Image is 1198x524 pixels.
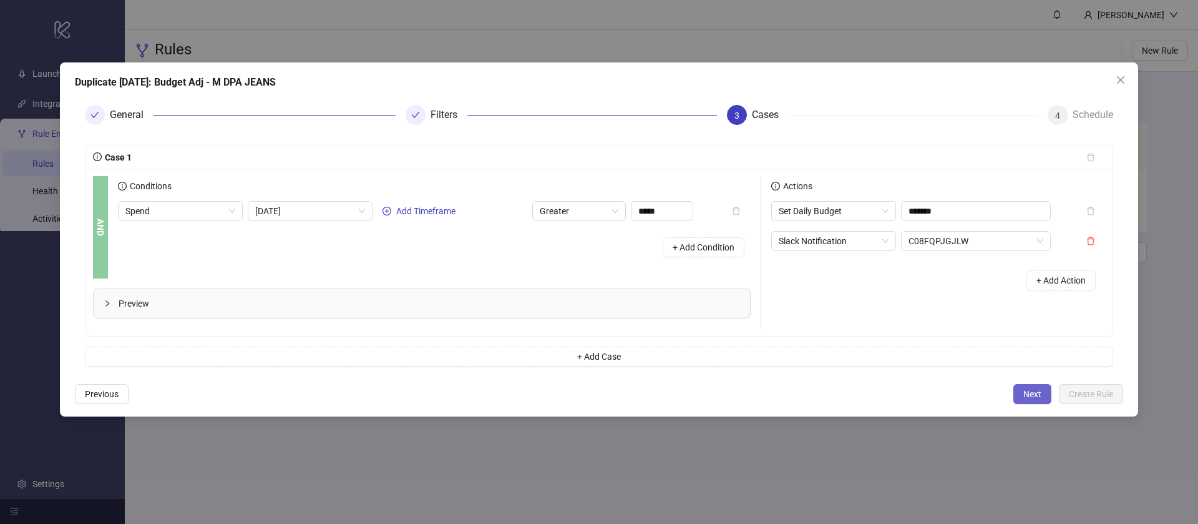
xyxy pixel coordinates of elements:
[908,232,1043,250] span: C08FQPJGJLW
[85,389,119,399] span: Previous
[1076,147,1105,167] button: delete
[577,352,621,362] span: + Add Case
[382,207,391,215] span: plus-circle
[1076,201,1105,221] button: delete
[110,105,153,125] div: General
[94,219,107,236] b: AND
[125,202,235,220] span: Spend
[75,75,1123,90] div: Duplicate [DATE]: Budget Adj - M DPA JEANS
[119,297,740,310] span: Preview
[540,202,618,220] span: Greater
[411,111,420,119] span: check
[734,111,739,121] span: 3
[1036,275,1086,285] span: + Add Action
[752,105,789,125] div: Cases
[1023,389,1041,399] span: Next
[1086,237,1095,245] span: delete
[1116,75,1126,85] span: close
[722,201,751,221] button: delete
[75,384,129,404] button: Previous
[771,182,780,190] span: info-circle
[673,242,734,252] span: + Add Condition
[780,181,812,191] span: Actions
[1013,384,1051,404] button: Next
[1073,105,1113,125] div: Schedule
[377,204,460,219] button: Add Timeframe
[1076,231,1105,251] button: delete
[90,111,99,119] span: check
[127,181,172,191] span: Conditions
[85,347,1113,367] button: + Add Case
[255,202,365,220] span: Yesterday
[102,152,132,162] span: Case 1
[396,206,455,216] span: Add Timeframe
[1026,270,1096,290] button: + Add Action
[1059,384,1123,404] button: Create Rule
[779,232,889,250] span: Slack Notification
[663,237,744,257] button: + Add Condition
[93,152,102,161] span: info-circle
[94,289,750,318] div: Preview
[1111,70,1131,90] button: Close
[104,300,111,307] span: collapsed
[779,202,889,220] span: Set Daily Budget
[1055,111,1060,121] span: 4
[431,105,467,125] div: Filters
[118,182,127,190] span: info-circle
